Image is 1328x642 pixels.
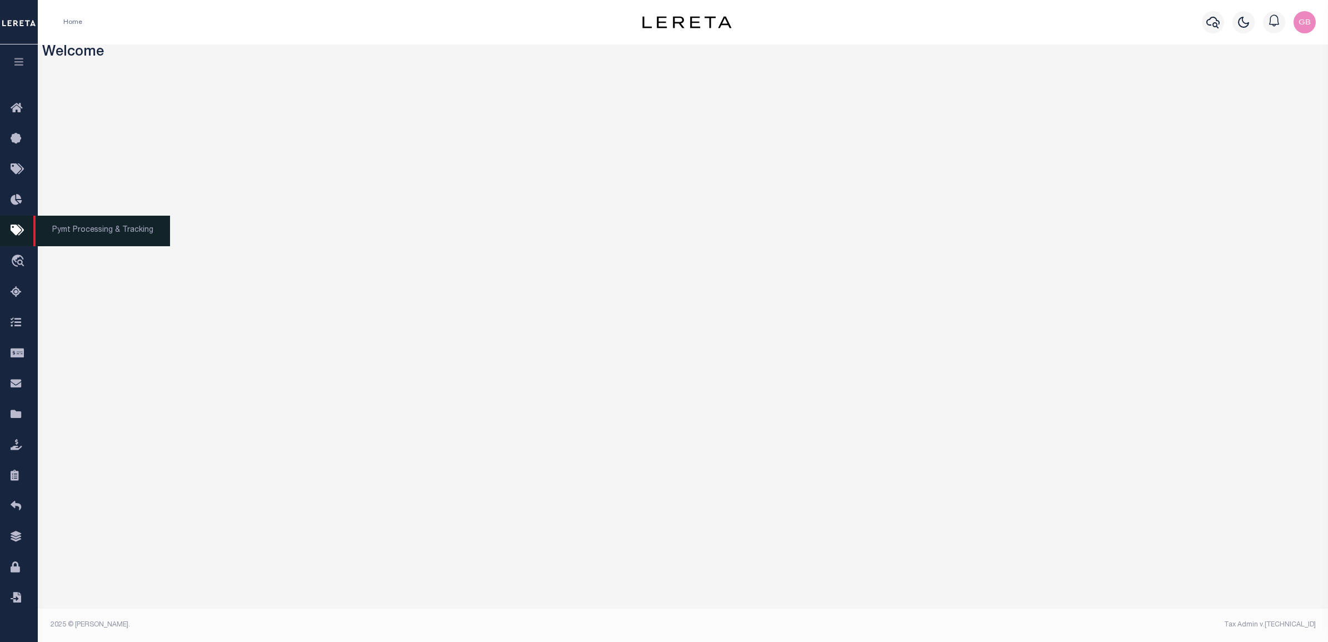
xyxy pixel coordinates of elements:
img: logo-dark.svg [642,16,731,28]
img: svg+xml;base64,PHN2ZyB4bWxucz0iaHR0cDovL3d3dy53My5vcmcvMjAwMC9zdmciIHBvaW50ZXItZXZlbnRzPSJub25lIi... [1294,11,1316,33]
i: travel_explore [11,255,28,269]
li: Home [63,17,82,27]
span: Pymt Processing & Tracking [33,216,170,246]
h3: Welcome [42,44,1324,62]
div: Tax Admin v.[TECHNICAL_ID] [691,620,1316,630]
div: 2025 © [PERSON_NAME]. [42,620,683,630]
